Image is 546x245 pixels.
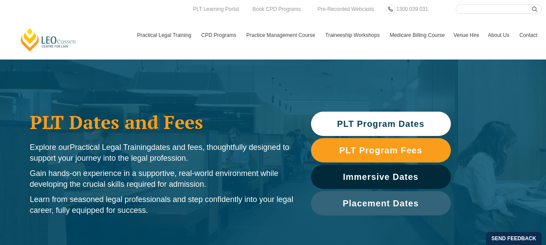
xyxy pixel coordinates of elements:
a: Practical Legal Training [133,23,197,48]
a: Contact [515,23,542,48]
a: Book CPD Programs [250,4,303,14]
a: PLT Learning Portal [191,4,241,14]
a: Medicare Billing Course [385,23,449,48]
span: 1300 039 031 [396,6,428,12]
span: Practical Legal Training [70,143,151,152]
p: Explore our dates and fees, thoughtfully designed to support your journey into the legal profession. [30,142,294,164]
a: Venue Hire [449,23,483,48]
iframe: LiveChat chat widget [488,187,524,223]
a: [PERSON_NAME] Centre for Law [20,27,77,52]
a: Practice Management Course [242,23,321,48]
a: PLT Program Fees [311,138,451,162]
a: Traineeship Workshops [321,23,385,48]
a: Placement Dates [311,191,451,215]
a: About Us [483,23,515,48]
a: 1300 039 031 [394,4,430,14]
h1: PLT Dates and Fees [30,111,294,133]
a: CPD Programs [197,23,242,48]
span: PLT Program Fees [339,146,422,155]
a: PLT Program Dates [311,112,451,136]
span: Placement Dates [343,199,419,208]
a: Immersive Dates [311,165,451,189]
p: Learn from seasoned legal professionals and step confidently into your legal career, fully equipp... [30,194,294,216]
span: PLT Program Dates [337,119,424,128]
a: Pre-Recorded Webcasts [315,4,377,14]
span: Immersive Dates [343,172,419,181]
p: Gain hands-on experience in a supportive, real-world environment while developing the crucial ski... [30,168,294,190]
